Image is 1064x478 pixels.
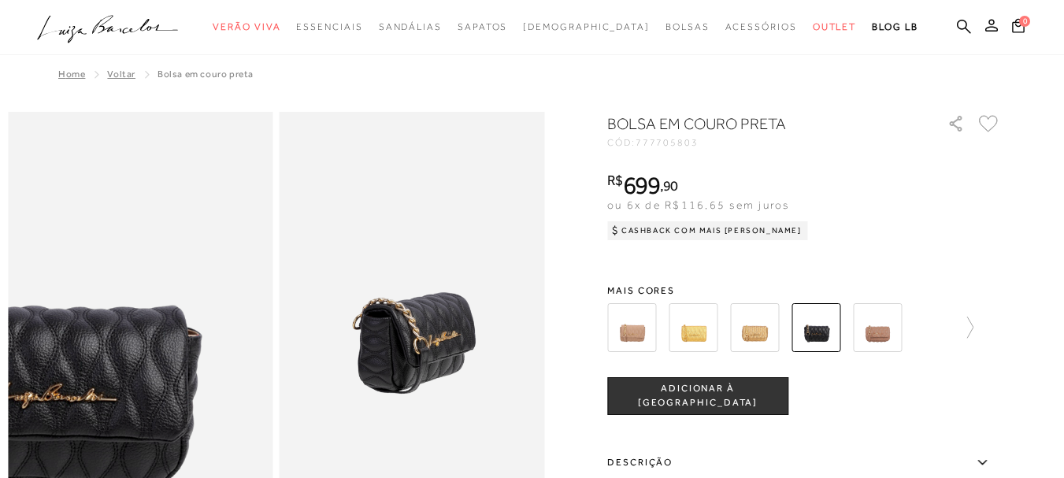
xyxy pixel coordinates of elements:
span: 699 [623,171,660,199]
a: noSubCategoriesText [523,13,650,42]
button: 0 [1007,17,1029,39]
a: BLOG LB [872,13,918,42]
span: Sapatos [458,21,507,32]
a: Home [58,69,85,80]
img: Bolsa pequena crossbody camel [853,303,902,352]
a: noSubCategoriesText [296,13,362,42]
a: noSubCategoriesText [213,13,280,42]
span: Sandálias [379,21,442,32]
span: ou 6x de R$116,65 sem juros [607,198,789,211]
h1: BOLSA EM COURO PRETA [607,113,903,135]
span: [DEMOGRAPHIC_DATA] [523,21,650,32]
span: BLOG LB [872,21,918,32]
span: 90 [663,177,678,194]
i: R$ [607,173,623,187]
div: Cashback com Mais [PERSON_NAME] [607,221,808,240]
span: ADICIONAR À [GEOGRAPHIC_DATA] [608,382,788,409]
img: BOLSA EM COURO DOURADO COM LOGO METALIZADO LB PEQUENA [669,303,717,352]
span: Essenciais [296,21,362,32]
span: 0 [1019,16,1030,27]
a: noSubCategoriesText [379,13,442,42]
span: Mais cores [607,286,1001,295]
img: BOLSA EM COURO PRETA [792,303,840,352]
img: BOLSA EM COURO OURO VELHO COM LOGO METALIZADO LB PEQUENA [730,303,779,352]
span: Verão Viva [213,21,280,32]
a: Voltar [107,69,135,80]
a: noSubCategoriesText [813,13,857,42]
i: , [660,179,678,193]
a: noSubCategoriesText [725,13,797,42]
span: Acessórios [725,21,797,32]
span: BOLSA EM COURO PRETA [158,69,254,80]
img: BOLSA EM COURO BEGE COM LOGO METALIZADO LB PEQUENA [607,303,656,352]
span: Outlet [813,21,857,32]
div: CÓD: [607,138,922,147]
button: ADICIONAR À [GEOGRAPHIC_DATA] [607,377,788,415]
a: noSubCategoriesText [665,13,710,42]
a: noSubCategoriesText [458,13,507,42]
span: 777705803 [636,137,699,148]
span: Bolsas [665,21,710,32]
